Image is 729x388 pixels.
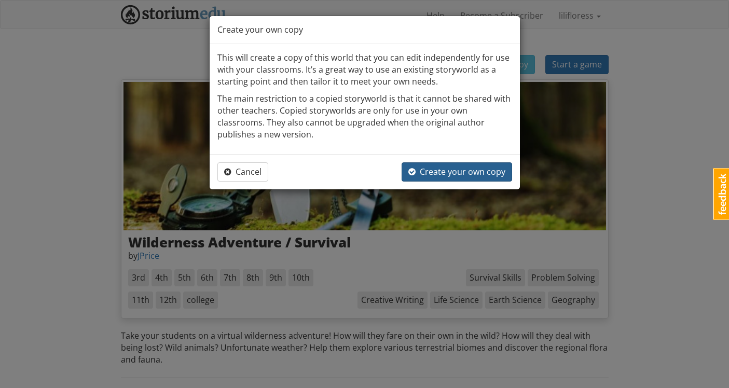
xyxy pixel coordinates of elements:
p: The main restriction to a copied storyworld is that it cannot be shared with other teachers. Copi... [217,93,512,140]
div: Create your own copy [210,16,520,44]
span: Create your own copy [408,166,505,177]
button: Cancel [217,162,268,182]
p: This will create a copy of this world that you can edit independently for use with your classroom... [217,52,512,88]
button: Create your own copy [402,162,512,182]
span: Cancel [224,166,262,177]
